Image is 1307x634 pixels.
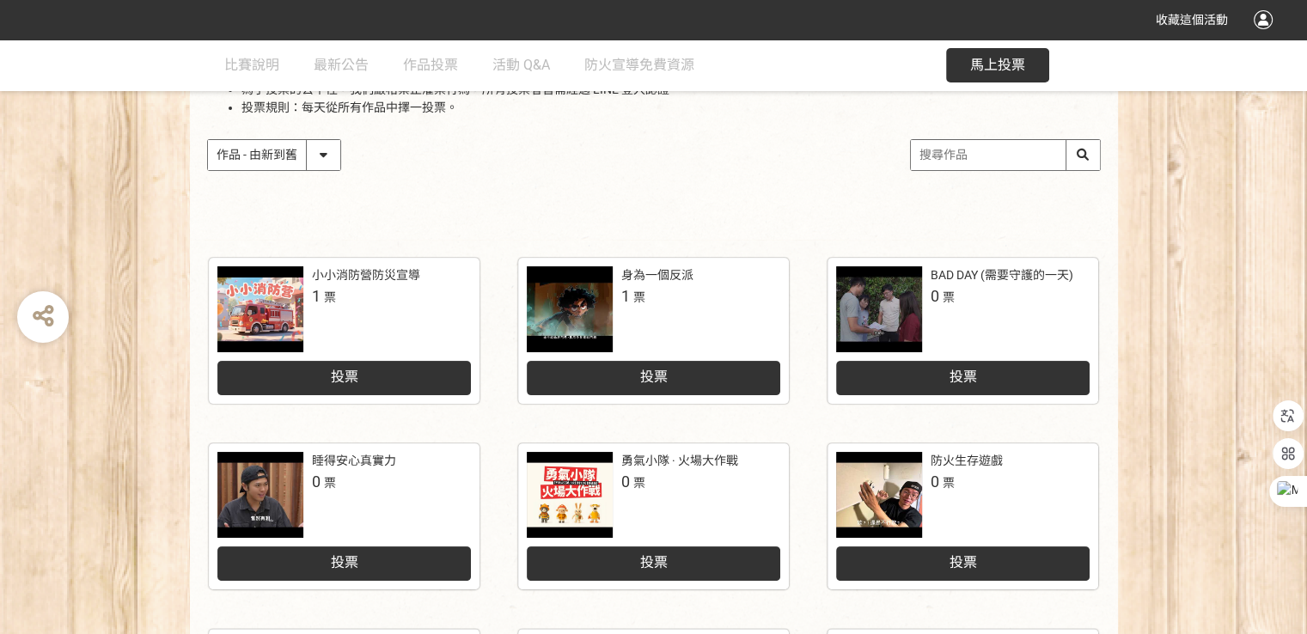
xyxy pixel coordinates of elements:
[621,287,630,305] span: 1
[931,472,939,491] span: 0
[633,476,645,490] span: 票
[330,369,357,385] span: 投票
[621,472,630,491] span: 0
[828,258,1098,404] a: BAD DAY (需要守護的一天)0票投票
[324,476,336,490] span: 票
[312,266,420,284] div: 小小消防營防災宣導
[639,369,667,385] span: 投票
[312,287,321,305] span: 1
[931,452,1003,470] div: 防火生存遊戲
[911,140,1100,170] input: 搜尋作品
[946,48,1049,82] button: 馬上投票
[584,40,694,91] a: 防火宣導免費資源
[949,554,976,570] span: 投票
[241,99,1101,117] li: 投票規則：每天從所有作品中擇一投票。
[492,40,550,91] a: 活動 Q&A
[324,290,336,304] span: 票
[621,266,693,284] div: 身為一個反派
[312,472,321,491] span: 0
[330,554,357,570] span: 投票
[943,476,955,490] span: 票
[314,40,369,91] a: 最新公告
[224,57,279,73] span: 比賽說明
[621,452,738,470] div: 勇氣小隊 · 火場大作戰
[639,554,667,570] span: 投票
[492,57,550,73] span: 活動 Q&A
[633,290,645,304] span: 票
[209,443,479,589] a: 睡得安心真實力0票投票
[828,443,1098,589] a: 防火生存遊戲0票投票
[931,266,1073,284] div: BAD DAY (需要守護的一天)
[224,40,279,91] a: 比賽說明
[970,57,1025,73] span: 馬上投票
[314,57,369,73] span: 最新公告
[518,258,789,404] a: 身為一個反派1票投票
[943,290,955,304] span: 票
[518,443,789,589] a: 勇氣小隊 · 火場大作戰0票投票
[1156,13,1228,27] span: 收藏這個活動
[403,40,458,91] a: 作品投票
[312,452,396,470] div: 睡得安心真實力
[209,258,479,404] a: 小小消防營防災宣導1票投票
[949,369,976,385] span: 投票
[584,57,694,73] span: 防火宣導免費資源
[931,287,939,305] span: 0
[403,57,458,73] span: 作品投票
